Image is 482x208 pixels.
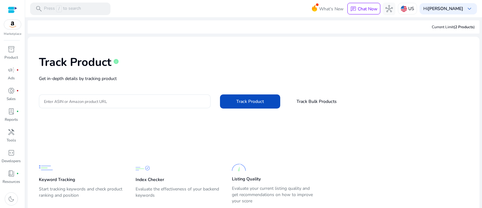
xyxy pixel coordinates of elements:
[39,56,111,69] h1: Track Product
[136,186,220,204] p: Evaluate the effectiveness of your backend keywords
[8,128,15,136] span: handyman
[113,58,119,65] span: info
[39,186,123,204] p: Start tracking keywords and check product ranking and position
[8,66,15,74] span: campaign
[2,158,21,164] p: Developers
[8,195,15,203] span: dark_mode
[16,172,19,175] span: fiber_manual_record
[385,5,393,13] span: hub
[39,161,53,175] img: Keyword Tracking
[8,170,15,177] span: book_4
[236,98,264,105] span: Track Product
[4,55,18,60] p: Product
[8,45,15,53] span: inventory_2
[408,3,414,14] p: US
[383,3,395,15] button: hub
[3,179,20,184] p: Resources
[358,6,378,12] p: Chat Now
[35,5,43,13] span: search
[39,177,75,183] p: Keyword Tracking
[232,160,246,174] img: Listing Quality
[428,6,463,12] b: [PERSON_NAME]
[350,6,356,12] span: chat
[297,98,337,105] span: Track Bulk Products
[220,94,280,109] button: Track Product
[7,137,16,143] p: Tools
[16,110,19,113] span: fiber_manual_record
[16,89,19,92] span: fiber_manual_record
[466,5,473,13] span: keyboard_arrow_down
[56,5,62,12] span: /
[8,87,15,94] span: donut_small
[136,161,150,175] img: Index Checker
[39,75,468,82] p: Get in-depth details by tracking product
[423,7,463,11] p: Hi
[8,75,15,81] p: Ads
[7,96,16,102] p: Sales
[401,6,407,12] img: us.svg
[432,24,475,30] div: Current Limit )
[347,3,380,15] button: chatChat Now
[8,108,15,115] span: lab_profile
[16,69,19,71] span: fiber_manual_record
[232,185,316,204] p: Evaluate your current listing quality and get recommendations on how to improve your score
[136,177,164,183] p: Index Checker
[319,3,344,14] span: What's New
[4,20,21,29] img: amazon.svg
[4,32,21,36] p: Marketplace
[287,94,347,109] button: Track Bulk Products
[44,5,81,12] p: Press to search
[454,24,474,29] span: (2 Products
[5,117,18,122] p: Reports
[232,176,261,182] p: Listing Quality
[8,149,15,157] span: code_blocks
